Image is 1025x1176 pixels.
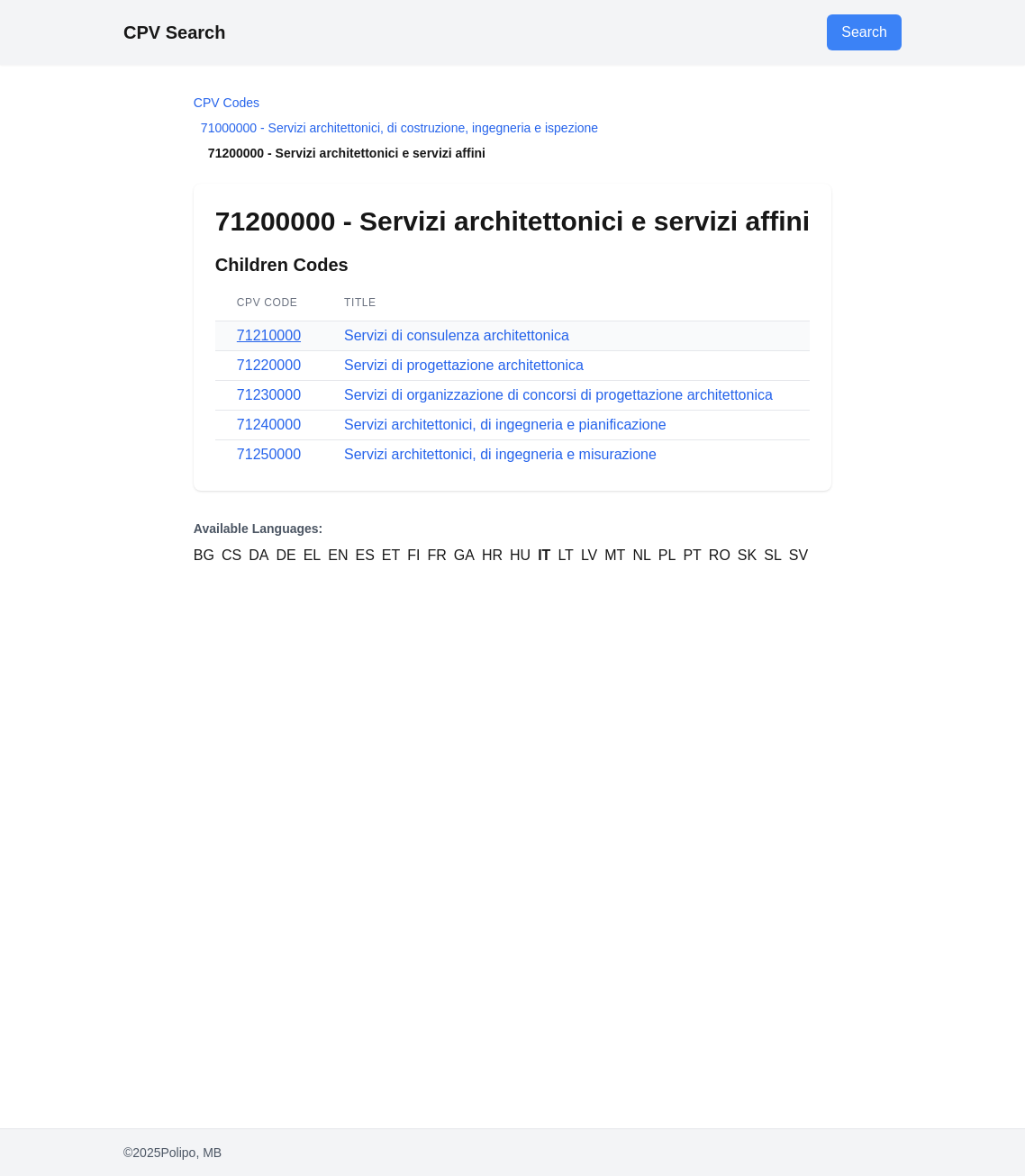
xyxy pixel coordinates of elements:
a: HU [510,545,531,566]
a: RO [709,545,730,566]
a: LT [558,545,573,566]
a: Servizi di organizzazione di concorsi di progettazione architettonica [344,387,773,403]
a: 71220000 [237,357,301,373]
a: Servizi architettonici, di ingegneria e misurazione [344,447,657,462]
a: Servizi di consulenza architettonica [344,328,569,343]
a: SL [764,545,782,566]
a: ET [382,545,400,566]
a: SV [789,545,808,566]
a: EL [304,545,322,566]
h1: 71200000 - Servizi architettonici e servizi affini [215,205,810,238]
a: Servizi di progettazione architettonica [344,357,584,373]
a: IT [538,545,550,566]
th: CPV Code [215,285,322,321]
a: 71210000 [237,328,301,343]
a: FR [428,545,447,566]
a: PL [658,545,676,566]
nav: Breadcrumb [194,94,831,162]
a: Go to search [827,14,902,50]
a: 71250000 [237,447,301,462]
a: CPV Search [123,23,225,42]
a: BG [194,545,214,566]
a: 71240000 [237,417,301,432]
a: NL [632,545,650,566]
a: FI [407,545,420,566]
li: 71200000 - Servizi architettonici e servizi affini [194,144,831,162]
h2: Children Codes [215,252,810,277]
a: Servizi architettonici, di ingegneria e pianificazione [344,417,667,432]
nav: Language Versions [194,520,831,566]
a: PT [683,545,701,566]
a: DE [276,545,295,566]
a: MT [604,545,625,566]
a: 71230000 [237,387,301,403]
a: DA [249,545,268,566]
a: CS [222,545,241,566]
a: HR [482,545,503,566]
p: Available Languages: [194,520,831,538]
a: EN [328,545,348,566]
a: CPV Codes [194,95,259,110]
p: © 2025 Polipo, MB [123,1144,902,1162]
th: Title [322,285,810,321]
a: GA [454,545,475,566]
a: 71000000 - Servizi architettonici, di costruzione, ingegneria e ispezione [201,121,598,135]
a: SK [738,545,757,566]
a: LV [581,545,597,566]
a: ES [355,545,374,566]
